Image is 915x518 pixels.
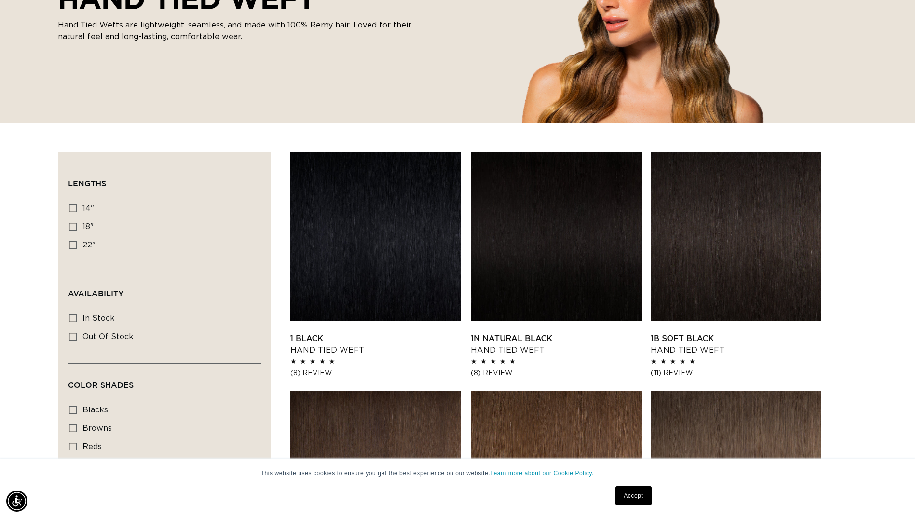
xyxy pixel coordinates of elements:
[615,486,651,505] a: Accept
[651,333,821,356] a: 1B Soft Black Hand Tied Weft
[82,204,94,212] span: 14"
[82,241,96,249] span: 22"
[68,364,261,398] summary: Color Shades (0 selected)
[82,314,115,322] span: In stock
[490,470,594,477] a: Learn more about our Cookie Policy.
[6,491,27,512] div: Accessibility Menu
[82,223,94,231] span: 18"
[68,289,123,298] span: Availability
[82,443,102,450] span: reds
[68,179,106,188] span: Lengths
[68,162,261,197] summary: Lengths (0 selected)
[58,19,424,42] p: Hand Tied Wefts are lightweight, seamless, and made with 100% Remy hair. Loved for their natural ...
[82,424,112,432] span: browns
[68,272,261,307] summary: Availability (0 selected)
[82,406,108,414] span: blacks
[471,333,642,356] a: 1N Natural Black Hand Tied Weft
[261,469,655,477] p: This website uses cookies to ensure you get the best experience on our website.
[68,381,134,389] span: Color Shades
[290,333,461,356] a: 1 Black Hand Tied Weft
[82,333,134,341] span: Out of stock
